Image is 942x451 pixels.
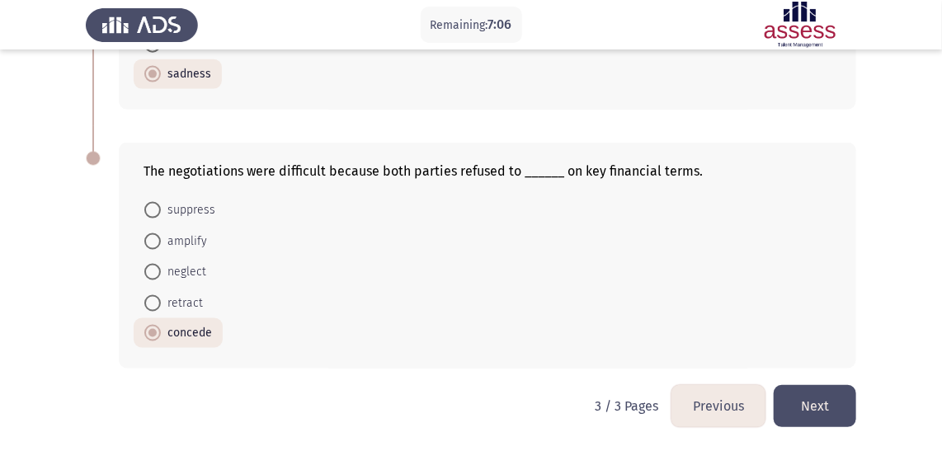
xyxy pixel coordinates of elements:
[161,200,215,220] span: suppress
[161,262,206,282] span: neglect
[144,163,831,179] div: The negotiations were difficult because both parties refused to ______ on key financial terms.
[86,2,198,48] img: Assess Talent Management logo
[161,232,207,251] span: amplify
[161,294,203,313] span: retract
[671,385,765,427] button: load previous page
[161,323,212,343] span: concede
[744,2,856,48] img: Assessment logo of ASSESS English Language Assessment (3 Module) (Ad - IB)
[595,398,658,414] p: 3 / 3 Pages
[488,16,512,32] span: 7:06
[161,64,211,84] span: sadness
[431,15,512,35] p: Remaining:
[774,385,856,427] button: load next page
